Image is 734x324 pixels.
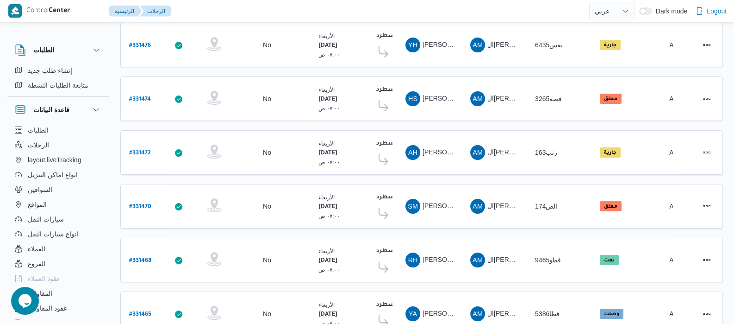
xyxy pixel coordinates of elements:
button: Actions [699,199,714,214]
span: AM [473,145,483,160]
span: AM [473,199,483,214]
b: [DATE] [318,258,337,264]
button: سيارات النقل [11,212,106,227]
div: Yousf Hussain Hassan Yousf [405,38,420,52]
b: فرونت دور مسطرد [376,302,429,308]
span: RH [408,253,418,267]
b: [DATE] [318,311,337,318]
span: AM [473,91,483,106]
span: ال[PERSON_NAME] [487,310,547,317]
button: Actions [699,145,714,160]
span: الص174 [535,203,557,210]
div: Hanei Said Muhammad Muhammad Faj Alnoar [405,91,420,106]
b: جارية [604,43,616,48]
span: AM [473,253,483,267]
span: سيارات النقل [28,214,64,225]
div: Rami Hussain Hassan Yousf [405,253,420,267]
span: AM [473,38,483,52]
span: ال[PERSON_NAME] [487,148,547,156]
div: Abadalnaba HIshm Abadah HIshm Hnadaoa [405,145,420,160]
span: السواقين [28,184,52,195]
span: SM [408,199,418,214]
span: المقاولين [28,288,52,299]
span: وصلت [600,309,623,319]
div: Alhamai Muhammad Khald Ali [470,38,485,52]
span: قطو9465 [535,256,561,264]
span: Admin [669,41,688,49]
small: ٠٧:٠٠ ص [318,51,340,57]
span: انواع سيارات النقل [28,229,78,240]
span: Logout [707,6,727,17]
div: No [263,95,271,103]
small: ٠٧:٠٠ ص [318,105,340,111]
button: السواقين [11,182,106,197]
span: العملاء [28,243,45,254]
div: Alhamai Muhammad Khald Ali [470,91,485,106]
span: متابعة الطلبات النشطة [28,80,88,91]
button: انواع اماكن التنزيل [11,167,106,182]
small: الأربعاء [318,33,335,39]
button: الرحلات [140,6,171,17]
iframe: chat widget [9,287,39,315]
span: Admin [669,203,688,210]
div: قاعدة البيانات [7,123,109,324]
div: No [263,202,271,210]
a: #331465 [129,308,151,320]
h3: الطلبات [33,44,54,56]
span: المواقع [28,199,47,210]
button: Actions [699,38,714,52]
button: قاعدة البيانات [15,104,102,115]
b: فرونت دور مسطرد [376,140,429,147]
button: انواع سيارات النقل [11,227,106,241]
span: Admin [669,149,688,156]
span: معلق [600,94,622,104]
b: تمت [604,258,615,263]
span: [PERSON_NAME] [423,310,476,317]
button: Actions [699,253,714,267]
button: المقاولين [11,286,106,301]
span: Dark mode [652,7,687,15]
span: ال[PERSON_NAME] [487,256,547,263]
div: No [263,310,271,318]
b: فرونت دور مسطرد [376,33,429,39]
b: # 331470 [129,204,151,210]
small: الأربعاء [318,248,335,254]
span: عقود العملاء [28,273,60,284]
span: إنشاء طلب جديد [28,65,72,76]
button: الرحلات [11,138,106,152]
button: إنشاء طلب جديد [11,63,106,78]
b: [DATE] [318,204,337,210]
span: [PERSON_NAME] [423,202,476,210]
a: #331472 [129,146,151,159]
span: الفروع [28,258,45,269]
b: # 331468 [129,258,151,264]
span: YA [409,306,417,321]
b: فرونت دور مسطرد [376,194,429,201]
small: الأربعاء [318,302,335,308]
div: Alhamai Muhammad Khald Ali [470,253,485,267]
b: # 331465 [129,311,151,318]
a: #331476 [129,39,151,51]
button: عقود المقاولين [11,301,106,316]
b: # 331472 [129,150,151,157]
a: #331470 [129,200,151,213]
b: [DATE] [318,150,337,157]
span: AM [473,306,483,321]
button: layout.liveTracking [11,152,106,167]
div: Alhamai Muhammad Khald Ali [470,199,485,214]
b: معلق [604,204,617,210]
small: ٠٧:٠٠ ص [318,159,340,165]
small: الأربعاء [318,194,335,200]
span: Admin [669,310,688,318]
span: قصه3265 [535,95,562,102]
span: [PERSON_NAME] [PERSON_NAME] [423,148,531,156]
button: الرئيسيه [109,6,142,17]
div: الطلبات [7,63,109,96]
span: عقود المقاولين [28,303,67,314]
span: الطلبات [28,125,49,136]
button: المواقع [11,197,106,212]
div: Alhamai Muhammad Khald Ali [470,145,485,160]
div: No [263,41,271,49]
b: فرونت دور مسطرد [376,248,429,254]
button: الفروع [11,256,106,271]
